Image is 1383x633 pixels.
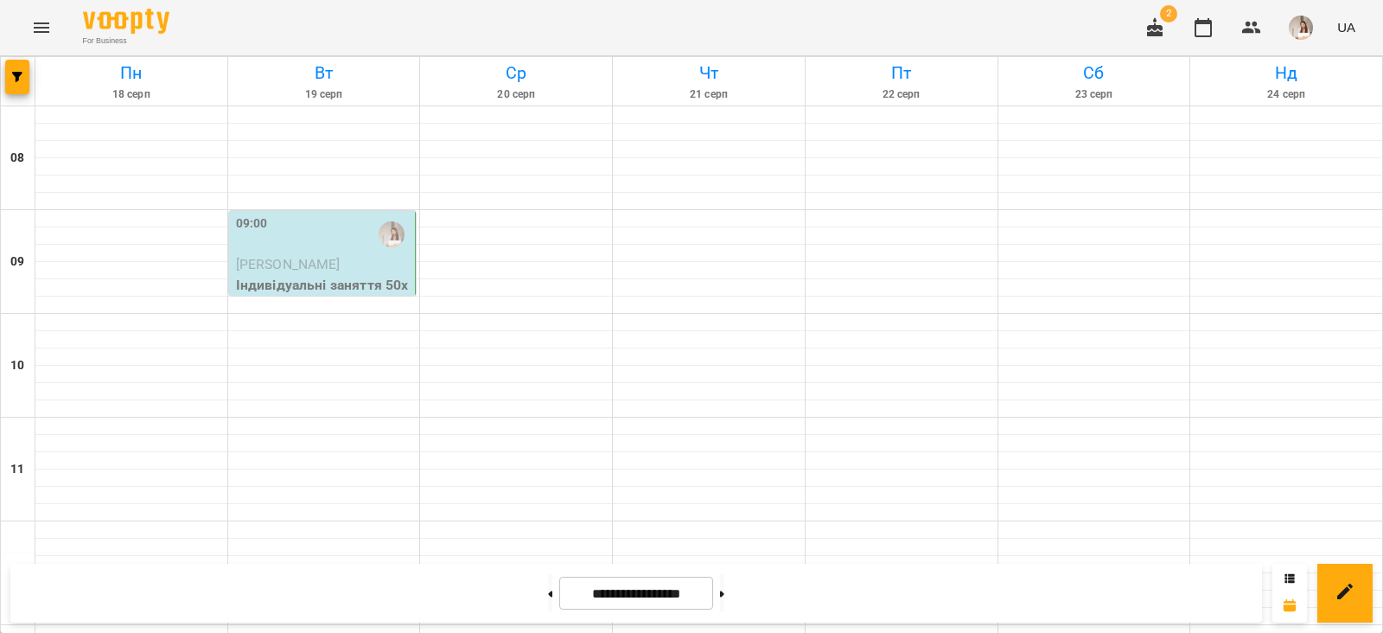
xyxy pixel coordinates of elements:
h6: Ср [423,60,609,86]
label: 09:00 [236,214,268,233]
img: Катерина Гаврищук [379,221,405,247]
button: UA [1330,11,1362,43]
h6: Вт [231,60,417,86]
h6: 24 серп [1193,86,1380,103]
h6: 18 серп [38,86,225,103]
h6: Сб [1001,60,1188,86]
h6: 19 серп [231,86,417,103]
h6: 20 серп [423,86,609,103]
h6: 23 серп [1001,86,1188,103]
h6: 11 [10,460,24,479]
span: [PERSON_NAME] [236,256,341,272]
h6: 22 серп [808,86,995,103]
h6: 21 серп [615,86,802,103]
h6: 08 [10,149,24,168]
h6: Чт [615,60,802,86]
h6: Пт [808,60,995,86]
span: UA [1337,18,1355,36]
img: 712aada8251ba8fda70bc04018b69839.jpg [1289,16,1313,40]
span: For Business [83,35,169,47]
button: Menu [21,7,62,48]
img: Voopty Logo [83,9,169,34]
h6: Пн [38,60,225,86]
h6: 10 [10,356,24,375]
span: 2 [1160,5,1177,22]
h6: 09 [10,253,24,272]
h6: Нд [1193,60,1380,86]
p: Індивідуальні заняття 50хв [236,275,412,316]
